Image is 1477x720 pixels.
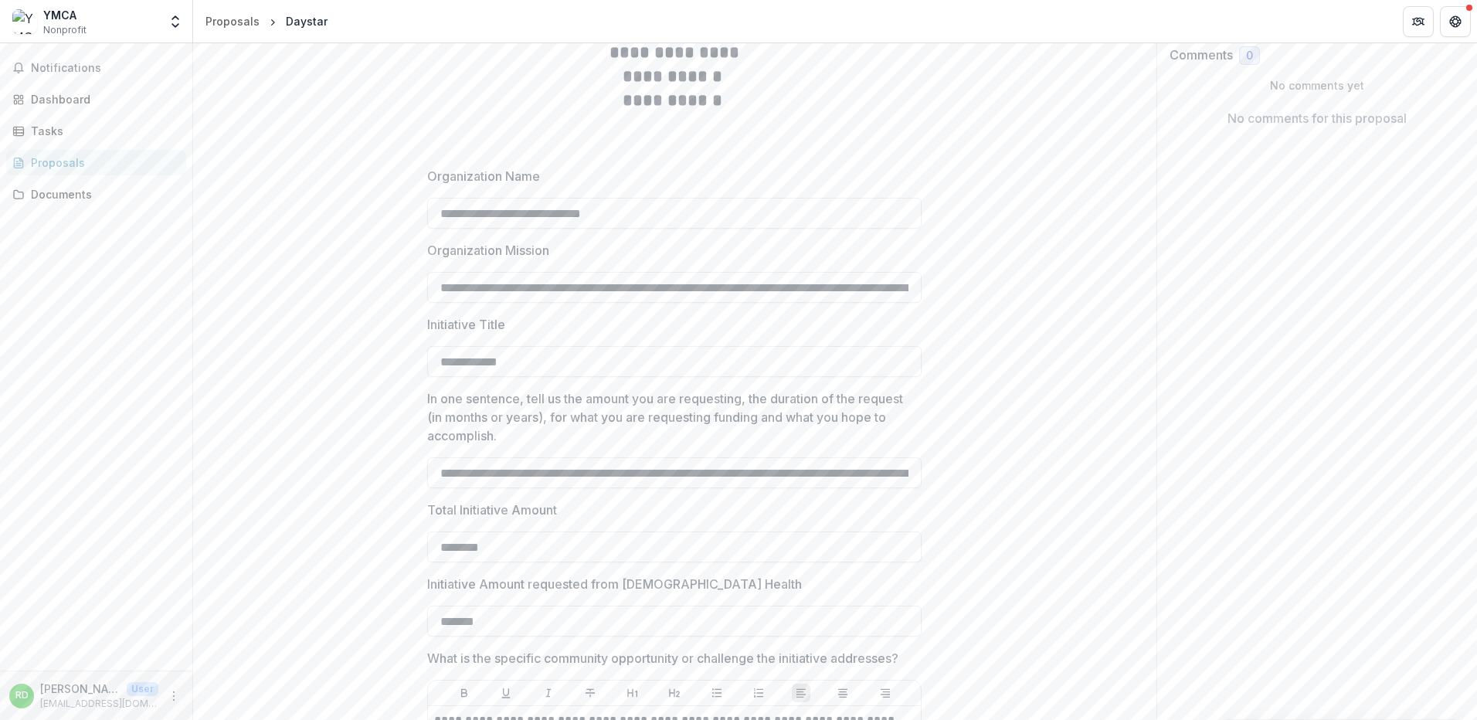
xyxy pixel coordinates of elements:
[6,87,186,112] a: Dashboard
[31,123,174,139] div: Tasks
[31,91,174,107] div: Dashboard
[6,118,186,144] a: Tasks
[31,155,174,171] div: Proposals
[1440,6,1471,37] button: Get Help
[749,684,768,702] button: Ordered List
[31,186,174,202] div: Documents
[205,13,260,29] div: Proposals
[427,575,802,593] p: Initiative Amount requested from [DEMOGRAPHIC_DATA] Health
[199,10,334,32] nav: breadcrumb
[12,9,37,34] img: YMCA
[165,6,186,37] button: Open entity switcher
[427,649,898,667] p: What is the specific community opportunity or challenge the initiative addresses?
[43,23,87,37] span: Nonprofit
[539,684,558,702] button: Italicize
[623,684,642,702] button: Heading 1
[199,10,266,32] a: Proposals
[581,684,599,702] button: Strike
[6,182,186,207] a: Documents
[497,684,515,702] button: Underline
[15,691,29,701] div: Robin Dewey
[665,684,684,702] button: Heading 2
[127,682,158,696] p: User
[876,684,895,702] button: Align Right
[6,56,186,80] button: Notifications
[834,684,852,702] button: Align Center
[1403,6,1434,37] button: Partners
[31,62,180,75] span: Notifications
[165,687,183,705] button: More
[40,681,121,697] p: [PERSON_NAME]
[1170,48,1233,63] h2: Comments
[1170,77,1465,93] p: No comments yet
[6,150,186,175] a: Proposals
[427,167,540,185] p: Organization Name
[708,684,726,702] button: Bullet List
[427,501,557,519] p: Total Initiative Amount
[40,697,158,711] p: [EMAIL_ADDRESS][DOMAIN_NAME]
[427,241,549,260] p: Organization Mission
[1246,49,1253,63] span: 0
[1227,109,1407,127] p: No comments for this proposal
[286,13,328,29] div: Daystar
[455,684,474,702] button: Bold
[43,7,87,23] div: YMCA
[427,315,505,334] p: Initiative Title
[427,389,912,445] p: In one sentence, tell us the amount you are requesting, the duration of the request (in months or...
[792,684,810,702] button: Align Left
